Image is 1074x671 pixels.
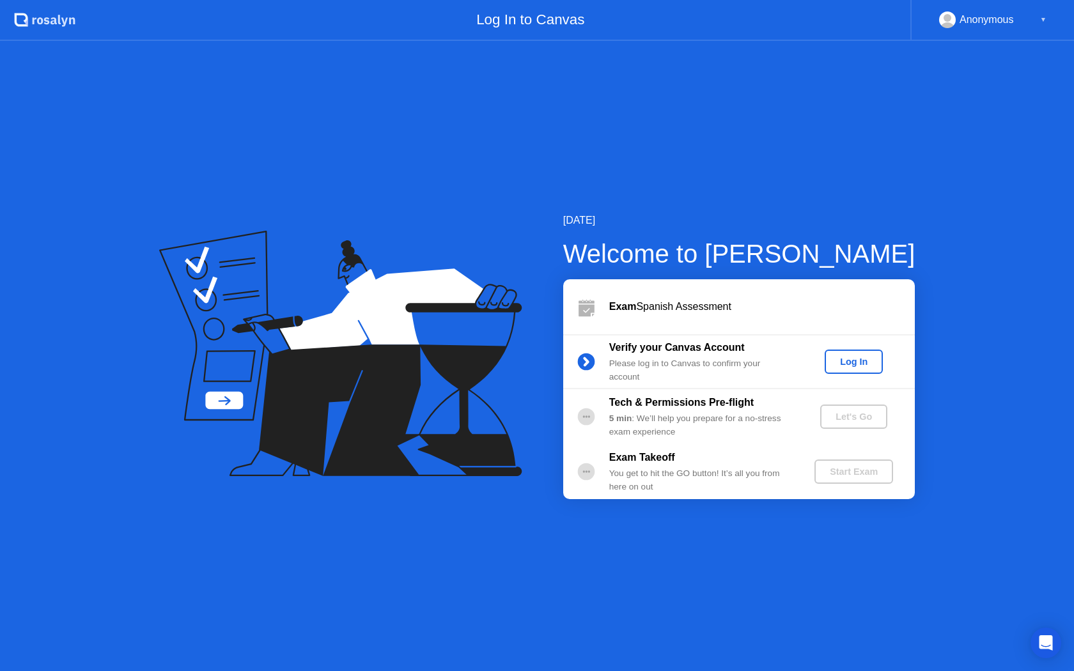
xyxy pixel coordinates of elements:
[609,412,793,438] div: : We’ll help you prepare for a no-stress exam experience
[609,299,915,314] div: Spanish Assessment
[825,350,883,374] button: Log In
[609,357,793,383] div: Please log in to Canvas to confirm your account
[563,213,915,228] div: [DATE]
[825,412,882,422] div: Let's Go
[820,405,887,429] button: Let's Go
[609,342,745,353] b: Verify your Canvas Account
[609,413,632,423] b: 5 min
[1040,12,1047,28] div: ▼
[609,397,754,408] b: Tech & Permissions Pre-flight
[563,235,915,273] div: Welcome to [PERSON_NAME]
[1031,628,1061,658] div: Open Intercom Messenger
[609,452,675,463] b: Exam Takeoff
[814,459,893,484] button: Start Exam
[820,467,888,477] div: Start Exam
[609,467,793,493] div: You get to hit the GO button! It’s all you from here on out
[609,301,637,312] b: Exam
[960,12,1014,28] div: Anonymous
[830,357,878,367] div: Log In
